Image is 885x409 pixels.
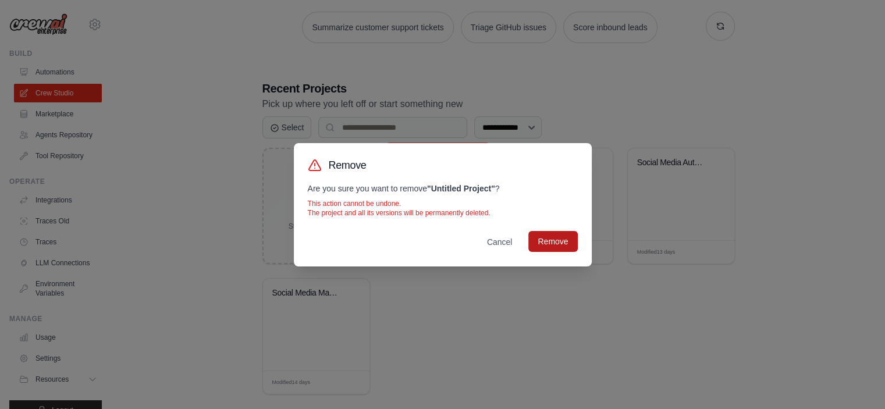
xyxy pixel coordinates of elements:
[528,231,577,252] button: Remove
[427,184,495,193] strong: " Untitled Project "
[478,232,522,252] button: Cancel
[308,199,578,208] p: This action cannot be undone.
[329,157,367,173] h3: Remove
[308,208,578,218] p: The project and all its versions will be permanently deleted.
[308,183,578,194] p: Are you sure you want to remove ?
